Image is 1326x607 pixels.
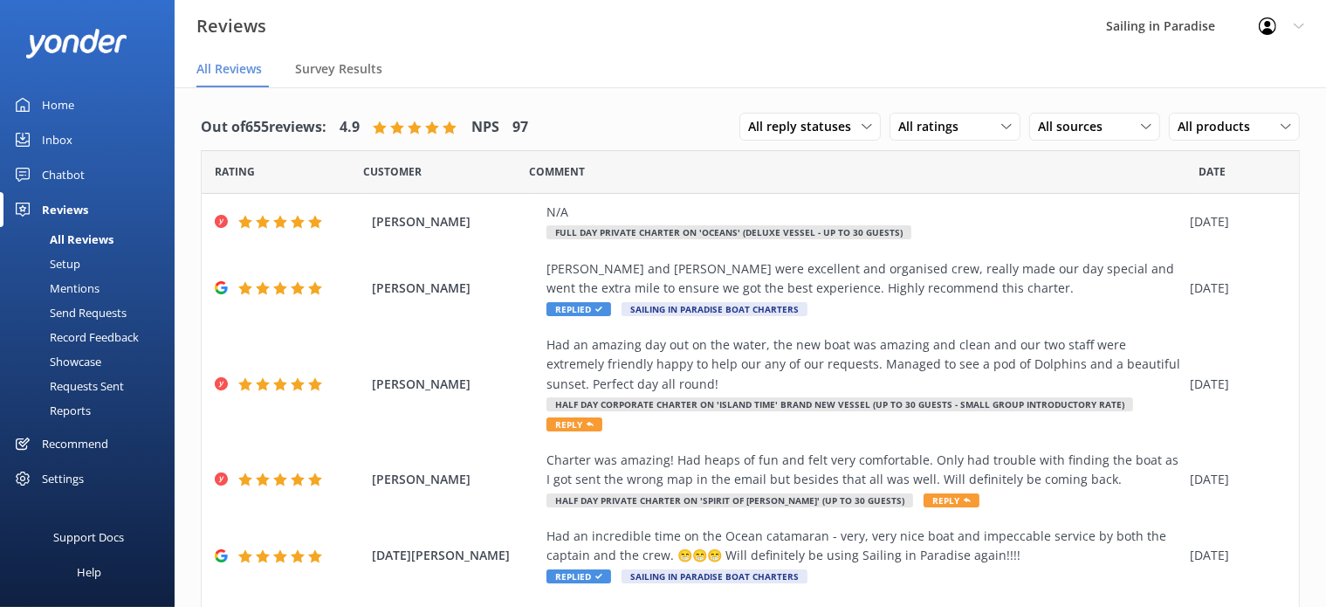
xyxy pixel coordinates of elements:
div: Record Feedback [10,325,139,349]
h4: 4.9 [340,116,360,139]
a: Reports [10,398,175,423]
span: Replied [546,569,611,583]
a: Showcase [10,349,175,374]
h4: 97 [512,116,528,139]
div: N/A [546,203,1181,222]
span: Half Day Corporate Charter on 'Island Time' BRAND NEW VESSEL (up to 30 guests - SMALL GROUP INTRO... [546,397,1133,411]
span: All reply statuses [748,117,862,136]
a: Requests Sent [10,374,175,398]
span: All Reviews [196,60,262,78]
span: Sailing In Paradise Boat Charters [622,569,807,583]
div: Setup [10,252,80,276]
span: Half Day Private Charter on 'Spirit of [PERSON_NAME]' (up to 30 guests) [546,493,913,507]
a: Mentions [10,276,175,300]
a: All Reviews [10,227,175,252]
div: Mentions [10,276,100,300]
span: All sources [1038,117,1113,136]
div: Reports [10,398,91,423]
div: Charter was amazing! Had heaps of fun and felt very comfortable. Only had trouble with finding th... [546,451,1181,490]
div: Had an incredible time on the Ocean catamaran - very, very nice boat and impeccable service by bo... [546,527,1181,566]
div: Inbox [42,122,72,157]
span: [PERSON_NAME] [372,212,538,231]
div: Chatbot [42,157,85,192]
div: Reviews [42,192,88,227]
div: Requests Sent [10,374,124,398]
a: Record Feedback [10,325,175,349]
span: [PERSON_NAME] [372,470,538,489]
div: Help [77,555,101,590]
span: Question [529,163,585,180]
div: Had an amazing day out on the water, the new boat was amazing and clean and our two staff were ex... [546,335,1181,394]
div: Showcase [10,349,101,374]
h4: NPS [471,116,499,139]
span: Date [1199,163,1226,180]
span: Reply [924,493,979,507]
div: [DATE] [1190,375,1277,394]
a: Setup [10,252,175,276]
span: Date [215,163,255,180]
div: Home [42,87,74,122]
a: Send Requests [10,300,175,325]
span: Survey Results [295,60,382,78]
span: [DATE][PERSON_NAME] [372,546,538,565]
div: [DATE] [1190,279,1277,298]
h4: Out of 655 reviews: [201,116,326,139]
div: Settings [42,461,84,496]
div: [DATE] [1190,546,1277,565]
img: yonder-white-logo.png [26,29,127,58]
span: Full Day Private Charter on 'Oceans' (DELUXE vessel - up to 30 guests) [546,225,911,239]
div: [DATE] [1190,470,1277,489]
span: All products [1178,117,1261,136]
span: Reply [546,417,602,431]
div: [PERSON_NAME] and [PERSON_NAME] were excellent and organised crew, really made our day special an... [546,259,1181,299]
span: Date [363,163,422,180]
div: [DATE] [1190,212,1277,231]
div: Support Docs [54,520,125,555]
span: [PERSON_NAME] [372,279,538,298]
div: Recommend [42,426,108,461]
span: Replied [546,302,611,316]
span: Sailing In Paradise Boat Charters [622,302,807,316]
div: Send Requests [10,300,127,325]
span: [PERSON_NAME] [372,375,538,394]
div: All Reviews [10,227,113,252]
span: All ratings [898,117,969,136]
h3: Reviews [196,12,266,40]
